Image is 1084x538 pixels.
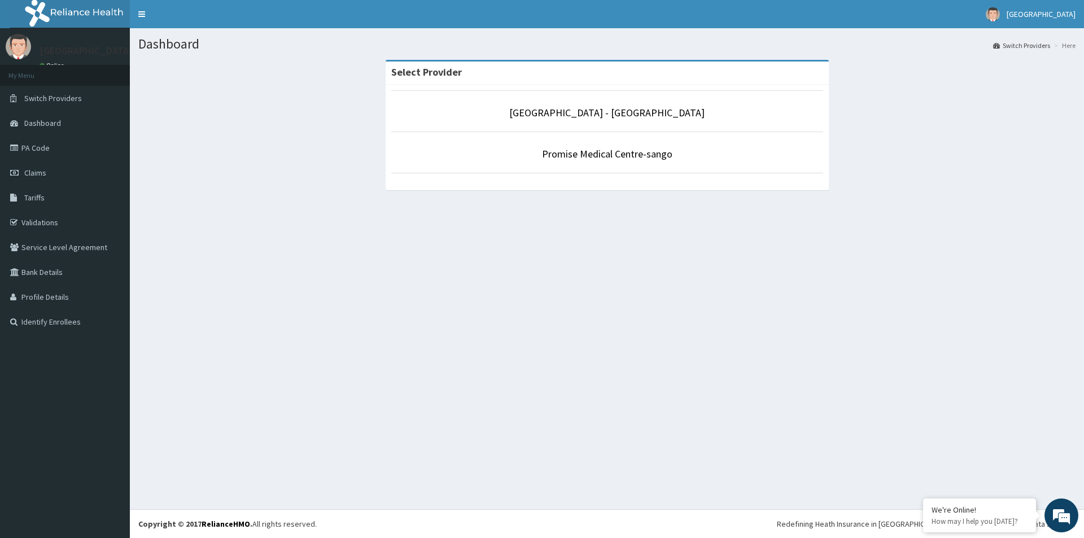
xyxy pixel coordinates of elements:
span: [GEOGRAPHIC_DATA] [1007,9,1076,19]
h1: Dashboard [138,37,1076,51]
p: [GEOGRAPHIC_DATA] [40,46,133,56]
footer: All rights reserved. [130,509,1084,538]
span: Dashboard [24,118,61,128]
li: Here [1051,41,1076,50]
a: Switch Providers [993,41,1050,50]
strong: Copyright © 2017 . [138,519,252,529]
div: We're Online! [932,505,1028,515]
a: RelianceHMO [202,519,250,529]
a: [GEOGRAPHIC_DATA] - [GEOGRAPHIC_DATA] [509,106,705,119]
div: Redefining Heath Insurance in [GEOGRAPHIC_DATA] using Telemedicine and Data Science! [777,518,1076,530]
a: Online [40,62,67,69]
a: Promise Medical Centre-sango [542,147,672,160]
img: User Image [6,34,31,59]
span: Claims [24,168,46,178]
p: How may I help you today? [932,517,1028,526]
strong: Select Provider [391,65,462,78]
span: Tariffs [24,193,45,203]
span: Switch Providers [24,93,82,103]
img: User Image [986,7,1000,21]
